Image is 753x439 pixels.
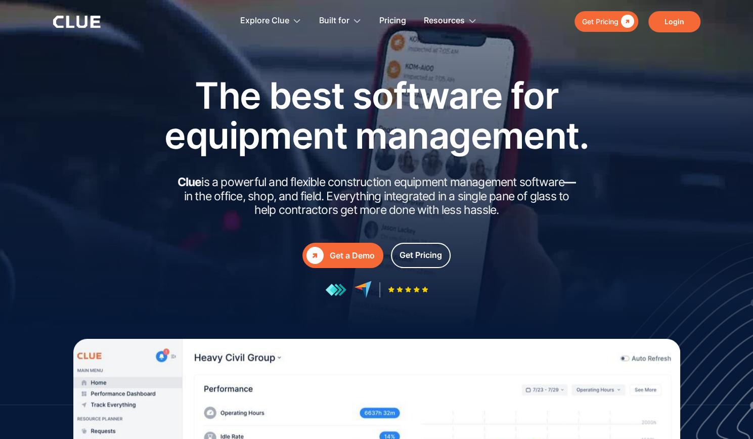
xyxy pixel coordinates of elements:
[149,75,604,155] h1: The best software for equipment management.
[400,249,442,261] div: Get Pricing
[582,15,618,28] div: Get Pricing
[574,11,638,32] a: Get Pricing
[618,15,634,28] div: 
[319,5,362,37] div: Built for
[391,243,451,268] a: Get Pricing
[564,175,575,189] strong: —
[388,286,428,293] img: Five-star rating icon
[178,175,202,189] strong: Clue
[330,249,375,262] div: Get a Demo
[648,11,700,32] a: Login
[319,5,349,37] div: Built for
[174,175,579,217] h2: is a powerful and flexible construction equipment management software in the office, shop, and fi...
[240,5,301,37] div: Explore Clue
[325,283,346,296] img: reviews at getapp
[702,390,753,439] iframe: Chat Widget
[302,243,383,268] a: Get a Demo
[424,5,477,37] div: Resources
[379,5,406,37] a: Pricing
[306,247,324,264] div: 
[240,5,289,37] div: Explore Clue
[424,5,465,37] div: Resources
[354,281,372,298] img: reviews at capterra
